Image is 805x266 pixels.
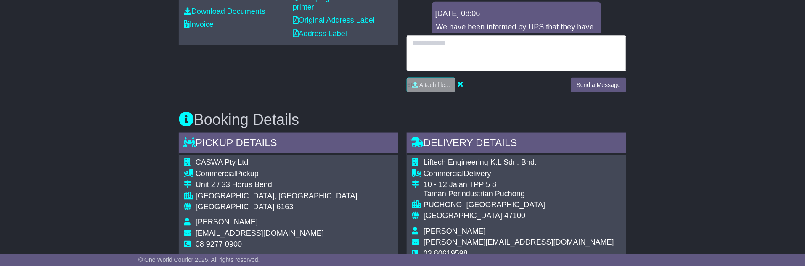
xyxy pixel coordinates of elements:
p: We have been informed by UPS that they have reached out to the customer via phone and email. As o... [436,23,597,77]
div: [DATE] 08:06 [435,9,598,18]
span: [PERSON_NAME] [196,218,258,226]
button: Send a Message [571,78,626,92]
span: [EMAIL_ADDRESS][DOMAIN_NAME] [196,229,324,238]
span: © One World Courier 2025. All rights reserved. [138,256,260,263]
div: 10 - 12 Jalan TPP 5 8 [424,180,614,190]
div: Pickup [196,169,357,179]
a: Download Documents [184,7,265,16]
a: Invoice [184,20,214,29]
div: Unit 2 / 33 Horus Bend [196,180,357,190]
span: [GEOGRAPHIC_DATA] [424,212,502,220]
span: CASWA Pty Ltd [196,158,248,166]
span: 08 9277 0900 [196,240,242,249]
span: Commercial [196,169,236,178]
div: Pickup Details [179,133,398,155]
div: PUCHONG, [GEOGRAPHIC_DATA] [424,201,614,210]
a: Original Address Label [293,16,375,24]
span: Commercial [424,169,464,178]
span: 47100 [504,212,525,220]
span: 03 80619598 [424,250,468,258]
span: [PERSON_NAME] [424,227,486,236]
div: Delivery [424,169,614,179]
a: Address Label [293,29,347,38]
span: [PERSON_NAME][EMAIL_ADDRESS][DOMAIN_NAME] [424,238,614,247]
div: Delivery Details [407,133,626,155]
div: Taman Perindustrian Puchong [424,190,614,199]
div: [GEOGRAPHIC_DATA], [GEOGRAPHIC_DATA] [196,192,357,201]
span: Liftech Engineering K.L Sdn. Bhd. [424,158,537,166]
span: 6163 [276,203,293,211]
span: [GEOGRAPHIC_DATA] [196,203,274,211]
h3: Booking Details [179,111,626,128]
